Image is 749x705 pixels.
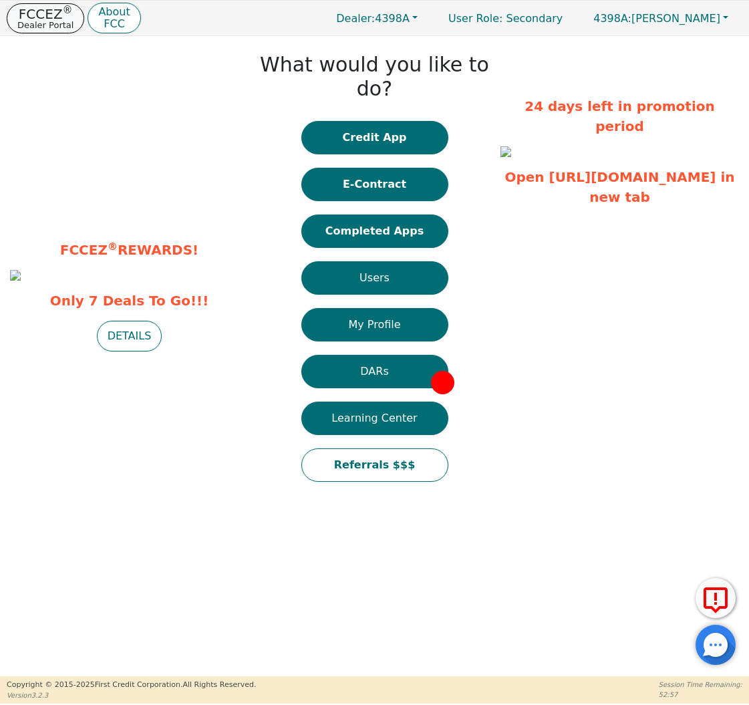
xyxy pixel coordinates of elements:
[10,240,249,260] p: FCCEZ REWARDS!
[301,261,448,295] button: Users
[7,3,84,33] button: FCCEZ®Dealer Portal
[301,215,448,248] button: Completed Apps
[301,168,448,201] button: E-Contract
[659,690,742,700] p: 52:57
[98,19,130,29] p: FCC
[593,12,720,25] span: [PERSON_NAME]
[301,121,448,154] button: Credit App
[97,321,162,351] button: DETAILS
[336,12,375,25] span: Dealer:
[435,5,576,31] p: Secondary
[182,680,256,689] span: All Rights Reserved.
[17,7,73,21] p: FCCEZ
[108,241,118,253] sup: ®
[10,291,249,311] span: Only 7 Deals To Go!!!
[696,578,736,618] button: Report Error to FCC
[500,146,511,157] img: 5b235d73-30c6-4ca9-a734-2e3da72efe11
[301,448,448,482] button: Referrals $$$
[7,680,256,691] p: Copyright © 2015- 2025 First Credit Corporation.
[500,96,739,136] p: 24 days left in promotion period
[448,12,502,25] span: User Role :
[301,308,448,341] button: My Profile
[322,8,432,29] button: Dealer:4398A
[301,355,448,388] button: DARs
[255,53,494,101] h1: What would you like to do?
[63,4,73,16] sup: ®
[88,3,140,34] button: AboutFCC
[301,402,448,435] button: Learning Center
[659,680,742,690] p: Session Time Remaining:
[593,12,631,25] span: 4398A:
[7,690,256,700] p: Version 3.2.3
[336,12,410,25] span: 4398A
[17,21,73,29] p: Dealer Portal
[98,7,130,17] p: About
[435,5,576,31] a: User Role: Secondary
[504,169,734,205] a: Open [URL][DOMAIN_NAME] in new tab
[579,8,742,29] button: 4398A:[PERSON_NAME]
[10,270,21,281] img: c16a3a7a-c309-4e08-97c6-193b384a990f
